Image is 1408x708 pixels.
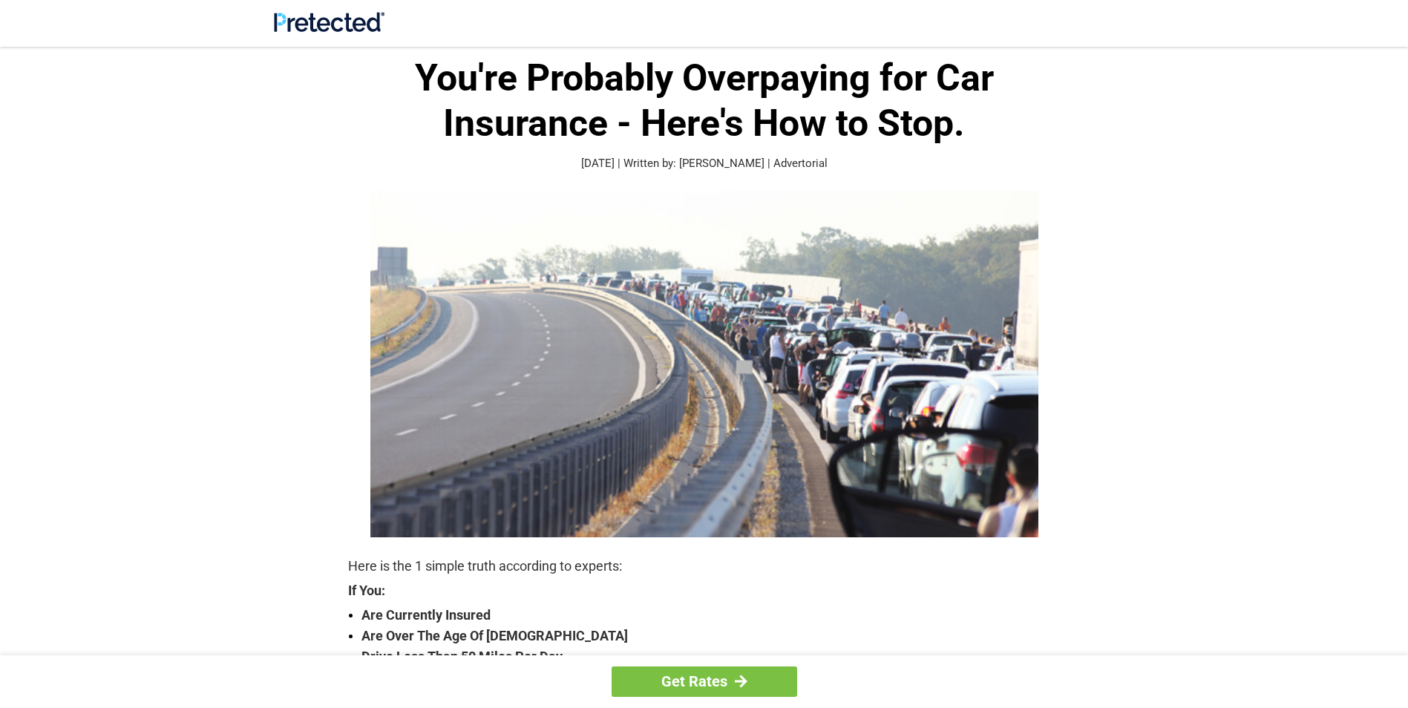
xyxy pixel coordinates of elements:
strong: Are Over The Age Of [DEMOGRAPHIC_DATA] [361,626,1061,646]
p: Here is the 1 simple truth according to experts: [348,556,1061,577]
strong: If You: [348,584,1061,597]
a: Site Logo [274,21,384,35]
a: Get Rates [612,666,797,697]
strong: Drive Less Than 50 Miles Per Day [361,646,1061,667]
h1: You're Probably Overpaying for Car Insurance - Here's How to Stop. [348,56,1061,146]
p: [DATE] | Written by: [PERSON_NAME] | Advertorial [348,155,1061,172]
img: Site Logo [274,12,384,32]
strong: Are Currently Insured [361,605,1061,626]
